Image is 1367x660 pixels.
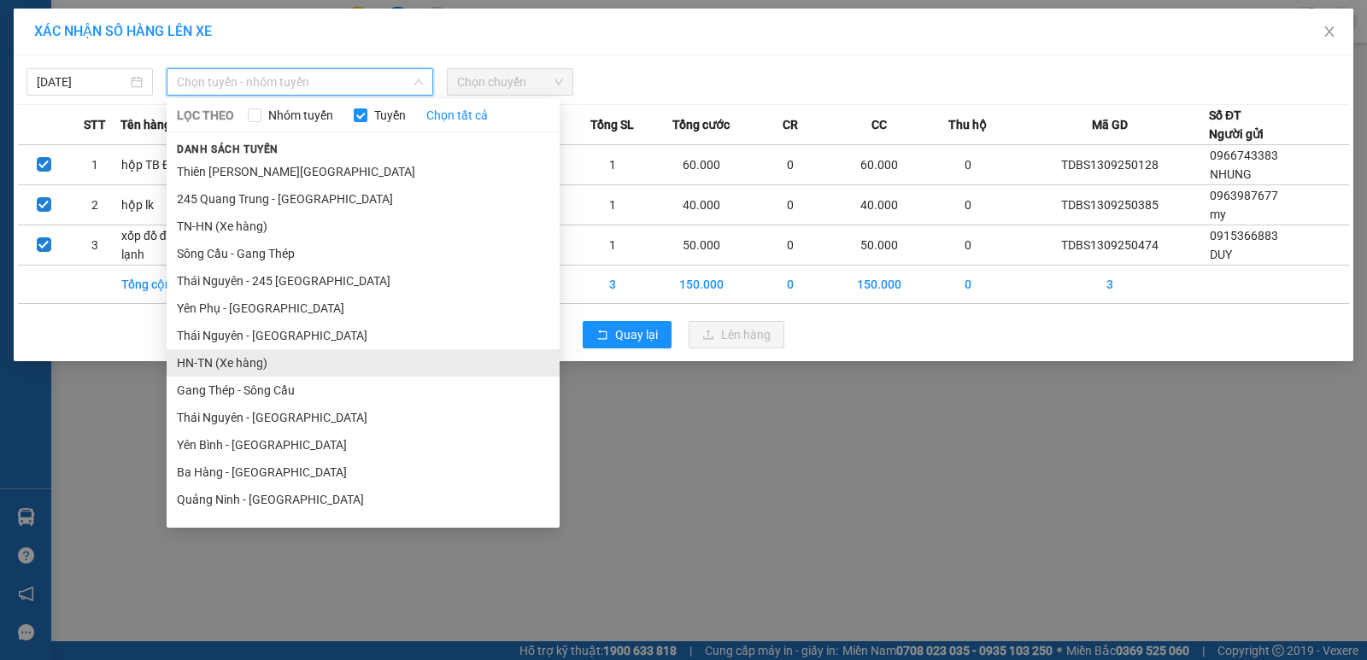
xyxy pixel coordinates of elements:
[167,322,560,349] li: Thái Nguyên - [GEOGRAPHIC_DATA]
[570,225,655,266] td: 1
[21,116,206,173] b: GỬI : VP Thiên [PERSON_NAME]
[120,266,206,304] td: Tổng cộng
[177,69,423,95] span: Chọn tuyến - nhóm tuyến
[69,225,120,266] td: 3
[426,106,488,125] a: Chọn tất cả
[167,240,560,267] li: Sông Cầu - Gang Thép
[748,145,833,185] td: 0
[748,266,833,304] td: 0
[1210,149,1278,162] span: 0966743383
[167,486,560,513] li: Quảng Ninh - [GEOGRAPHIC_DATA]
[84,115,106,134] span: STT
[655,225,748,266] td: 50.000
[1011,225,1209,266] td: TDBS1309250474
[833,225,925,266] td: 50.000
[457,69,563,95] span: Chọn chuyến
[120,115,171,134] span: Tên hàng
[1323,25,1336,38] span: close
[570,145,655,185] td: 1
[1209,106,1264,143] div: Số ĐT Người gửi
[167,349,560,377] li: HN-TN (Xe hàng)
[1011,266,1209,304] td: 3
[833,145,925,185] td: 60.000
[1210,167,1252,181] span: NHUNG
[833,185,925,225] td: 40.000
[583,321,672,348] button: rollbackQuay lại
[167,213,560,240] li: TN-HN (Xe hàng)
[177,106,234,125] span: LỌC THEO
[748,185,833,225] td: 0
[34,23,212,39] span: XÁC NHẬN SỐ HÀNG LÊN XE
[167,404,560,431] li: Thái Nguyên - [GEOGRAPHIC_DATA]
[167,377,560,404] li: Gang Thép - Sông Cầu
[160,42,714,63] li: 271 - [PERSON_NAME] - [GEOGRAPHIC_DATA] - [GEOGRAPHIC_DATA]
[261,106,340,125] span: Nhóm tuyến
[871,115,887,134] span: CC
[1210,248,1232,261] span: DUY
[596,329,608,342] span: rollback
[833,266,925,304] td: 150.000
[655,145,748,185] td: 60.000
[1210,189,1278,202] span: 0963987677
[655,266,748,304] td: 150.000
[1092,115,1128,134] span: Mã GD
[925,185,1011,225] td: 0
[570,185,655,225] td: 1
[689,321,784,348] button: uploadLên hàng
[69,145,120,185] td: 1
[925,225,1011,266] td: 0
[672,115,730,134] span: Tổng cước
[21,21,150,107] img: logo.jpg
[120,145,206,185] td: hộp TB ĐIỆN
[37,73,127,91] input: 13/09/2025
[1011,185,1209,225] td: TDBS1309250385
[167,458,560,486] li: Ba Hàng - [GEOGRAPHIC_DATA]
[69,185,120,225] td: 2
[615,325,658,344] span: Quay lại
[167,431,560,458] li: Yên Bình - [GEOGRAPHIC_DATA]
[1305,9,1353,56] button: Close
[167,142,289,157] span: Danh sách tuyến
[1011,145,1209,185] td: TDBS1309250128
[120,185,206,225] td: hộp lk
[414,77,424,87] span: down
[655,185,748,225] td: 40.000
[570,266,655,304] td: 3
[167,185,560,213] li: 245 Quang Trung - [GEOGRAPHIC_DATA]
[590,115,634,134] span: Tổng SL
[1210,229,1278,242] span: 0915366883
[367,106,413,125] span: Tuyến
[925,266,1011,304] td: 0
[948,115,987,134] span: Thu hộ
[167,513,560,540] li: Thái Nguyên - [GEOGRAPHIC_DATA]
[748,225,833,266] td: 0
[167,158,560,185] li: Thiên [PERSON_NAME][GEOGRAPHIC_DATA]
[120,225,206,266] td: xốp đồ đông lạnh
[167,295,560,322] li: Yên Phụ - [GEOGRAPHIC_DATA]
[167,267,560,295] li: Thái Nguyên - 245 [GEOGRAPHIC_DATA]
[925,145,1011,185] td: 0
[783,115,798,134] span: CR
[1210,207,1226,221] span: my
